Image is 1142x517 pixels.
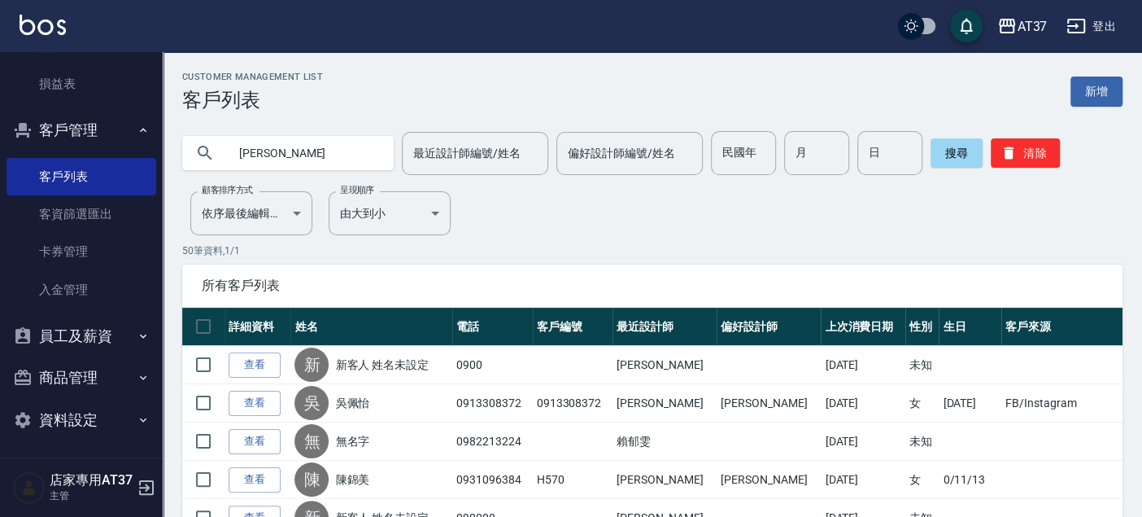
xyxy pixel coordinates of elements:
[202,184,253,196] label: 顧客排序方式
[821,384,904,423] td: [DATE]
[294,348,329,382] div: 新
[13,471,46,504] img: Person
[7,158,156,195] a: 客戶列表
[7,357,156,399] button: 商品管理
[294,462,329,497] div: 陳
[1060,11,1122,42] button: 登出
[612,346,717,384] td: [PERSON_NAME]
[950,10,983,42] button: save
[821,346,904,384] td: [DATE]
[340,184,374,196] label: 呈現順序
[7,271,156,309] a: 入金管理
[229,429,281,454] a: 查看
[905,384,939,423] td: 女
[50,489,133,503] p: 主管
[182,243,1122,258] p: 50 筆資料, 1 / 1
[991,10,1053,43] button: AT37
[931,138,983,168] button: 搜尋
[7,233,156,270] a: 卡券管理
[294,424,329,458] div: 無
[224,308,290,346] th: 詳細資料
[612,308,717,346] th: 最近設計師
[939,308,1001,346] th: 生日
[533,461,613,499] td: H570
[7,315,156,357] button: 員工及薪資
[905,346,939,384] td: 未知
[452,461,533,499] td: 0931096384
[533,384,613,423] td: 0913308372
[202,278,1103,294] span: 所有客戶列表
[612,423,717,461] td: 賴郁雯
[717,384,821,423] td: [PERSON_NAME]
[20,15,66,35] img: Logo
[717,308,821,346] th: 偏好設計師
[1017,16,1047,37] div: AT37
[335,357,429,373] a: 新客人 姓名未設定
[939,461,1001,499] td: 0/11/13
[7,399,156,441] button: 資料設定
[821,423,904,461] td: [DATE]
[1001,384,1122,423] td: FB/Instagram
[1070,77,1122,107] a: 新增
[228,131,381,175] input: 搜尋關鍵字
[329,191,451,235] div: 由大到小
[229,353,281,378] a: 查看
[290,308,452,346] th: 姓名
[452,423,533,461] td: 0982213224
[452,308,533,346] th: 電話
[821,461,904,499] td: [DATE]
[612,384,717,423] td: [PERSON_NAME]
[717,461,821,499] td: [PERSON_NAME]
[939,384,1001,423] td: [DATE]
[905,461,939,499] td: 女
[905,423,939,461] td: 未知
[190,191,312,235] div: 依序最後編輯時間
[7,195,156,233] a: 客資篩選匯出
[452,384,533,423] td: 0913308372
[1001,308,1122,346] th: 客戶來源
[229,467,281,493] a: 查看
[991,138,1060,168] button: 清除
[335,395,369,411] a: 吳佩怡
[7,65,156,103] a: 損益表
[452,346,533,384] td: 0900
[229,391,281,416] a: 查看
[533,308,613,346] th: 客戶編號
[182,89,323,112] h3: 客戶列表
[335,433,369,449] a: 無名字
[50,472,133,489] h5: 店家專用AT37
[294,386,329,420] div: 吳
[905,308,939,346] th: 性別
[821,308,904,346] th: 上次消費日期
[335,471,369,488] a: 陳錦美
[612,461,717,499] td: [PERSON_NAME]
[7,109,156,151] button: 客戶管理
[182,72,323,82] h2: Customer Management List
